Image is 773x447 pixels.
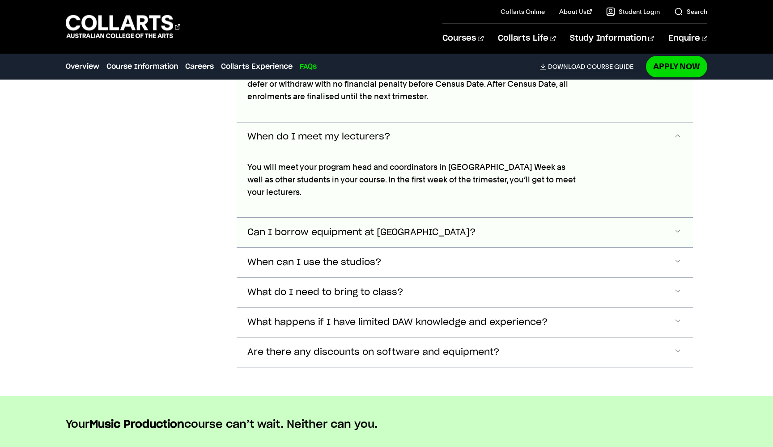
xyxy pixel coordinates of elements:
p: You will meet your program head and coordinators in [GEOGRAPHIC_DATA] Week as well as other stude... [247,161,579,198]
a: Collarts Life [498,24,556,53]
span: What happens if I have limited DAW knowledge and experience? [247,317,548,328]
a: Collarts Online [501,7,545,16]
a: Courses [442,24,483,53]
button: When do I meet my lecturers? [237,122,693,152]
span: When do I meet my lecturers? [247,132,391,142]
a: Course Information [106,61,178,72]
a: Enquire [668,24,707,53]
div: Go to homepage [66,14,180,39]
span: Download [548,63,585,71]
strong: Music Production [89,419,184,430]
button: What do I need to bring to class? [237,278,693,307]
p: Your course can’t wait. Neither can you. [66,417,707,432]
a: Apply Now [646,56,707,77]
a: Careers [185,61,214,72]
button: Are there any discounts on software and equipment? [237,337,693,367]
a: Student Login [606,7,660,16]
span: What do I need to bring to class? [247,287,403,298]
span: When can I use the studios? [247,257,382,268]
span: Are there any discounts on software and equipment? [247,347,500,358]
p: You may change from full-time to part-time and vice versa, adjust your timetable, or defer or wit... [247,65,579,103]
a: Collarts Experience [221,61,293,72]
a: DownloadCourse Guide [540,63,641,71]
a: About Us [559,7,592,16]
a: Study Information [570,24,654,53]
button: Can I borrow equipment at [GEOGRAPHIC_DATA]? [237,218,693,247]
a: Overview [66,61,99,72]
button: What happens if I have limited DAW knowledge and experience? [237,308,693,337]
button: When can I use the studios? [237,248,693,277]
a: Search [674,7,707,16]
span: Can I borrow equipment at [GEOGRAPHIC_DATA]? [247,228,476,238]
a: FAQs [300,61,317,72]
